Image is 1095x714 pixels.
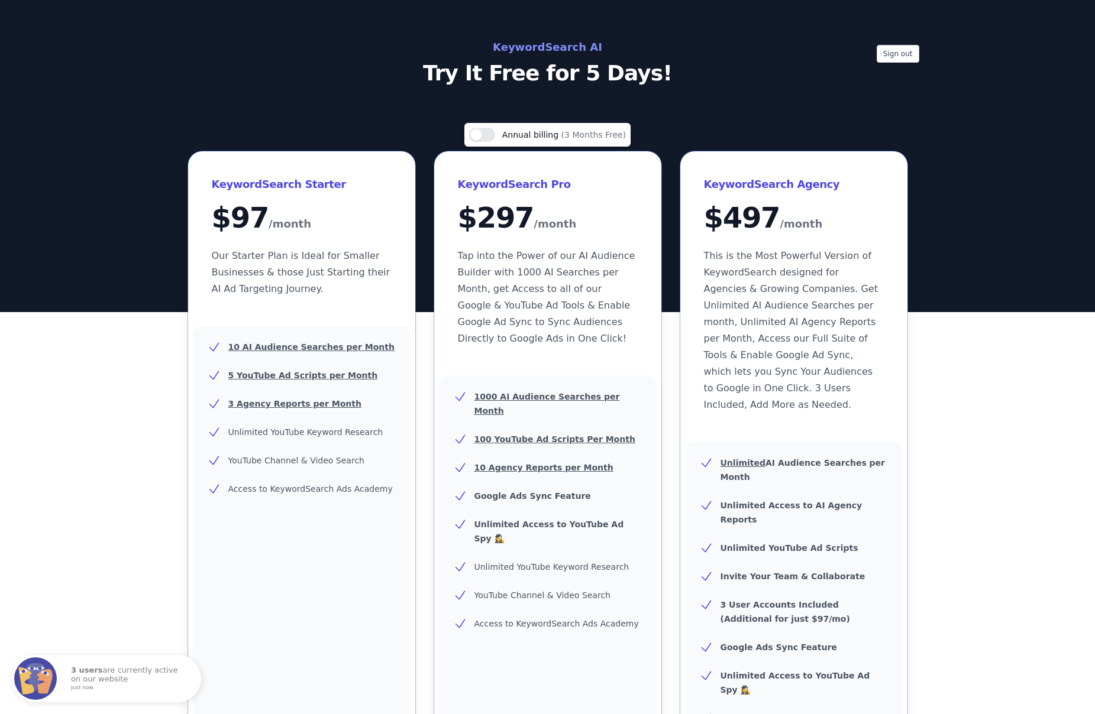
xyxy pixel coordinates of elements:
span: This is the Most Powerful Version of KeywordSearch designed for Agencies & Growing Companies. Get... [704,250,878,410]
h3: KeywordSearch Pro [458,175,638,194]
b: Invite Your Team & Collaborate [721,572,865,581]
span: /month [780,215,822,233]
span: Access to KeywordSearch Ads Academy [228,484,393,494]
button: Sign out [877,45,919,63]
span: Access to KeywordSearch Ads Academy [474,619,639,628]
div: $ 297 [458,203,638,233]
u: Unlimited [721,458,766,468]
b: Google Ads Sync Feature [721,642,837,652]
strong: 3 users [71,666,103,674]
u: 5 YouTube Ad Scripts per Month [228,371,378,380]
h2: KeywordSearch AI [283,38,813,57]
div: $ 97 [212,203,392,233]
b: Unlimited YouTube Ad Scripts [721,543,858,553]
span: Our Starter Plan is Ideal for Smaller Businesses & those Just Starting their AI Ad Targeting Jour... [212,250,390,294]
u: 1000 AI Audience Searches per Month [474,392,620,416]
h3: KeywordSearch Starter [212,175,392,194]
b: Unlimited Access to YouTube Ad Spy 🕵️‍♀️ [474,520,624,543]
div: $ 497 [704,203,884,233]
span: Tap into the Power of our AI Audience Builder with 1000 AI Searches per Month, get Access to all ... [458,250,635,344]
span: /month [534,215,576,233]
u: 10 AI Audience Searches per Month [228,342,395,352]
span: Annual billing [502,130,561,139]
span: /month [269,215,311,233]
b: Unlimited Access to YouTube Ad Spy 🕵️‍♀️ [721,671,870,694]
span: YouTube Channel & Video Search [474,590,611,600]
img: Fomo [14,657,57,700]
b: 3 User Accounts Included (Additional for just $97/mo) [721,600,850,624]
u: 10 Agency Reports per Month [474,463,613,472]
b: AI Audience Searches per Month [721,458,886,482]
b: Google Ads Sync Feature [474,491,591,501]
u: 100 YouTube Ad Scripts Per Month [474,434,635,444]
p: are currently active on our website [71,666,189,690]
span: (3 Months Free) [561,130,626,139]
small: just now [71,685,186,691]
span: Unlimited YouTube Keyword Research [474,562,629,572]
span: Unlimited YouTube Keyword Research [228,427,383,437]
span: YouTube Channel & Video Search [228,456,364,465]
u: 3 Agency Reports per Month [228,399,361,408]
b: Unlimited Access to AI Agency Reports [721,501,863,524]
h3: KeywordSearch Agency [704,175,884,194]
p: Try It Free for 5 Days! [283,61,813,85]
